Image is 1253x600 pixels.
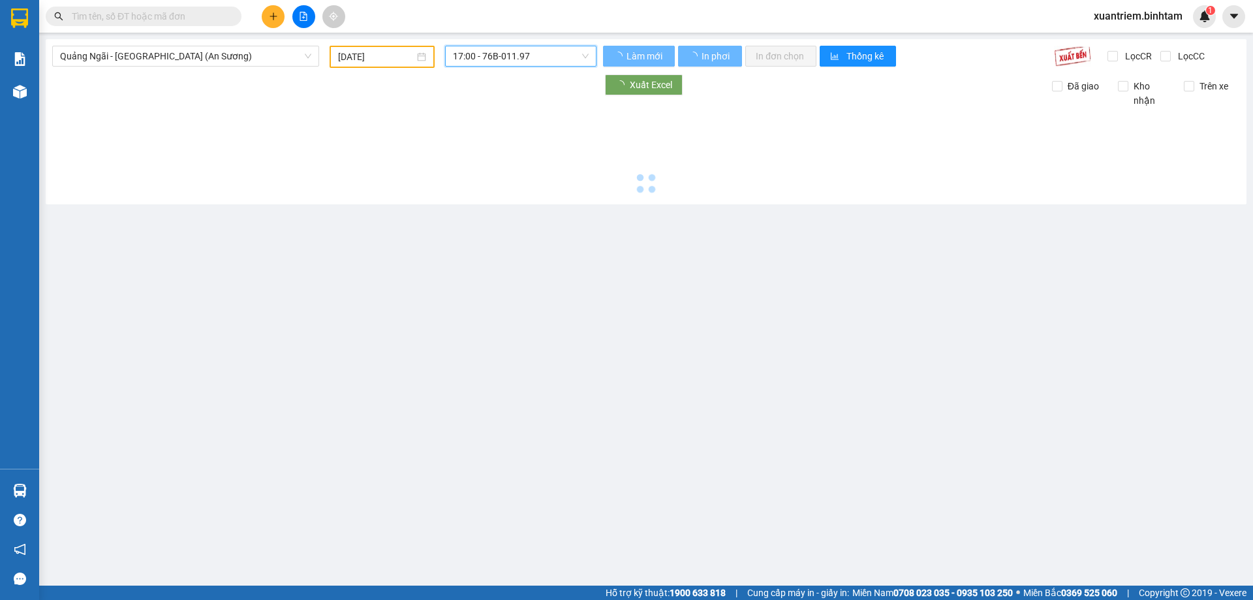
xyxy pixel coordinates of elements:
[60,46,311,66] span: Quảng Ngãi - Sài Gòn (An Sương)
[1061,588,1117,598] strong: 0369 525 060
[1194,79,1233,93] span: Trên xe
[1023,586,1117,600] span: Miền Bắc
[1208,6,1213,15] span: 1
[338,50,414,64] input: 09/08/2025
[1128,79,1174,108] span: Kho nhận
[603,46,675,67] button: Làm mới
[72,9,226,24] input: Tìm tên, số ĐT hoặc mã đơn
[626,49,664,63] span: Làm mới
[1222,5,1245,28] button: caret-down
[830,52,841,62] span: bar-chart
[329,12,338,21] span: aim
[613,52,625,61] span: loading
[1173,49,1207,63] span: Lọc CC
[605,74,683,95] button: Xuất Excel
[630,78,672,92] span: Xuất Excel
[13,85,27,99] img: warehouse-icon
[1054,46,1091,67] img: 9k=
[820,46,896,67] button: bar-chartThống kê
[1181,588,1190,597] span: copyright
[269,12,278,21] span: plus
[13,484,27,497] img: warehouse-icon
[846,49,886,63] span: Thống kê
[14,543,26,556] span: notification
[54,12,63,21] span: search
[14,573,26,585] span: message
[852,586,1013,600] span: Miền Nam
[262,5,285,28] button: plus
[735,586,737,600] span: |
[688,52,700,61] span: loading
[606,586,726,600] span: Hỗ trợ kỹ thuật:
[1016,590,1020,595] span: ⚪️
[1199,10,1211,22] img: icon-new-feature
[453,46,589,66] span: 17:00 - 76B-011.97
[1127,586,1129,600] span: |
[670,588,726,598] strong: 1900 633 818
[322,5,345,28] button: aim
[747,586,849,600] span: Cung cấp máy in - giấy in:
[13,52,27,66] img: solution-icon
[1206,6,1215,15] sup: 1
[11,8,28,28] img: logo-vxr
[1228,10,1240,22] span: caret-down
[893,588,1013,598] strong: 0708 023 035 - 0935 103 250
[1083,8,1193,24] span: xuantriem.binhtam
[299,12,308,21] span: file-add
[702,49,732,63] span: In phơi
[1120,49,1154,63] span: Lọc CR
[1062,79,1104,93] span: Đã giao
[678,46,742,67] button: In phơi
[14,514,26,526] span: question-circle
[615,80,630,89] span: loading
[745,46,816,67] button: In đơn chọn
[292,5,315,28] button: file-add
